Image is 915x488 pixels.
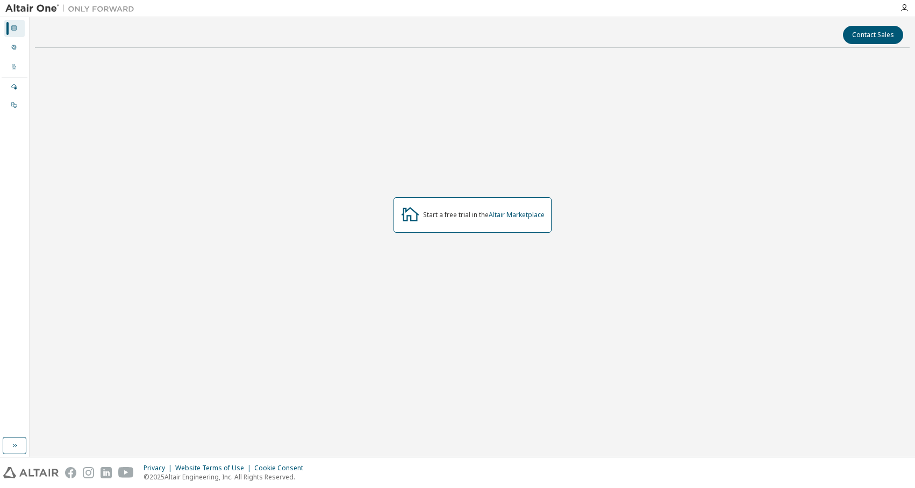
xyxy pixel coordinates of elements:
img: linkedin.svg [101,467,112,478]
div: Privacy [144,464,175,472]
a: Altair Marketplace [489,210,545,219]
div: Website Terms of Use [175,464,254,472]
div: Dashboard [4,20,25,37]
img: youtube.svg [118,467,134,478]
div: Company Profile [4,59,25,76]
div: On Prem [4,97,25,114]
div: Managed [4,78,25,96]
div: Start a free trial in the [423,211,545,219]
img: altair_logo.svg [3,467,59,478]
button: Contact Sales [843,26,903,44]
div: User Profile [4,39,25,56]
div: Cookie Consent [254,464,310,472]
img: instagram.svg [83,467,94,478]
img: facebook.svg [65,467,76,478]
p: © 2025 Altair Engineering, Inc. All Rights Reserved. [144,472,310,482]
img: Altair One [5,3,140,14]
